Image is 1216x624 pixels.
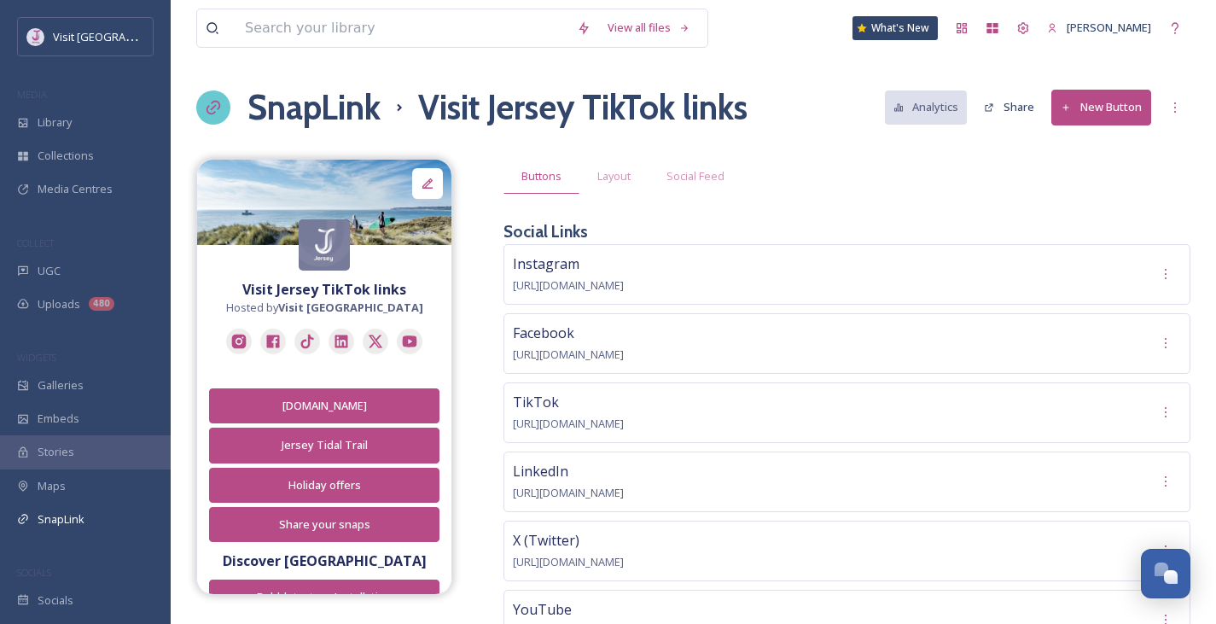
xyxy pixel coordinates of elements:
[218,589,430,605] div: Bubbletecture Installation
[885,90,976,124] a: Analytics
[38,296,80,312] span: Uploads
[38,592,73,609] span: Socials
[236,9,568,47] input: Search your library
[17,236,54,249] span: COLLECT
[17,351,56,364] span: WIDGETS
[513,462,568,481] span: LinkedIn
[38,181,113,197] span: Media Centres
[521,168,561,184] span: Buttons
[1067,20,1151,35] span: [PERSON_NAME]
[197,160,451,245] img: 90ca2c66-f3cc-4bfd-b9a5-24ac8d8571c8.jpg
[513,554,624,569] span: [URL][DOMAIN_NAME]
[513,600,572,619] span: YouTube
[218,477,430,493] div: Holiday offers
[1039,11,1160,44] a: [PERSON_NAME]
[599,11,699,44] a: View all files
[38,377,84,394] span: Galleries
[242,280,406,299] strong: Visit Jersey TikTok links
[597,168,631,184] span: Layout
[38,444,74,460] span: Stories
[885,90,968,124] button: Analytics
[513,485,624,500] span: [URL][DOMAIN_NAME]
[38,148,94,164] span: Collections
[209,428,439,463] button: Jersey Tidal Trail
[17,88,47,101] span: MEDIA
[975,90,1043,124] button: Share
[17,566,51,579] span: SOCIALS
[513,416,624,431] span: [URL][DOMAIN_NAME]
[218,437,430,453] div: Jersey Tidal Trail
[513,347,624,362] span: [URL][DOMAIN_NAME]
[852,16,938,40] a: What's New
[299,219,350,271] img: logo.jpg
[1051,90,1151,125] button: New Button
[1141,549,1190,598] button: Open Chat
[513,531,579,550] span: X (Twitter)
[226,300,423,316] span: Hosted by
[38,511,84,528] span: SnapLink
[209,507,439,542] button: Share your snaps
[513,277,624,293] span: [URL][DOMAIN_NAME]
[503,219,588,244] h3: Social Links
[278,300,423,315] strong: Visit [GEOGRAPHIC_DATA]
[209,580,439,615] button: Bubbletecture Installation
[38,114,72,131] span: Library
[38,411,79,427] span: Embeds
[247,82,381,133] a: SnapLink
[418,82,748,133] h1: Visit Jersey TikTok links
[513,324,574,342] span: Facebook
[53,28,185,44] span: Visit [GEOGRAPHIC_DATA]
[209,468,439,503] button: Holiday offers
[209,388,439,423] button: [DOMAIN_NAME]
[218,398,430,414] div: [DOMAIN_NAME]
[38,478,66,494] span: Maps
[513,393,559,411] span: TikTok
[38,263,61,279] span: UGC
[218,516,430,533] div: Share your snaps
[223,551,427,570] strong: Discover [GEOGRAPHIC_DATA]
[666,168,724,184] span: Social Feed
[513,254,579,273] span: Instagram
[27,28,44,45] img: Events-Jersey-Logo.png
[89,297,114,311] div: 480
